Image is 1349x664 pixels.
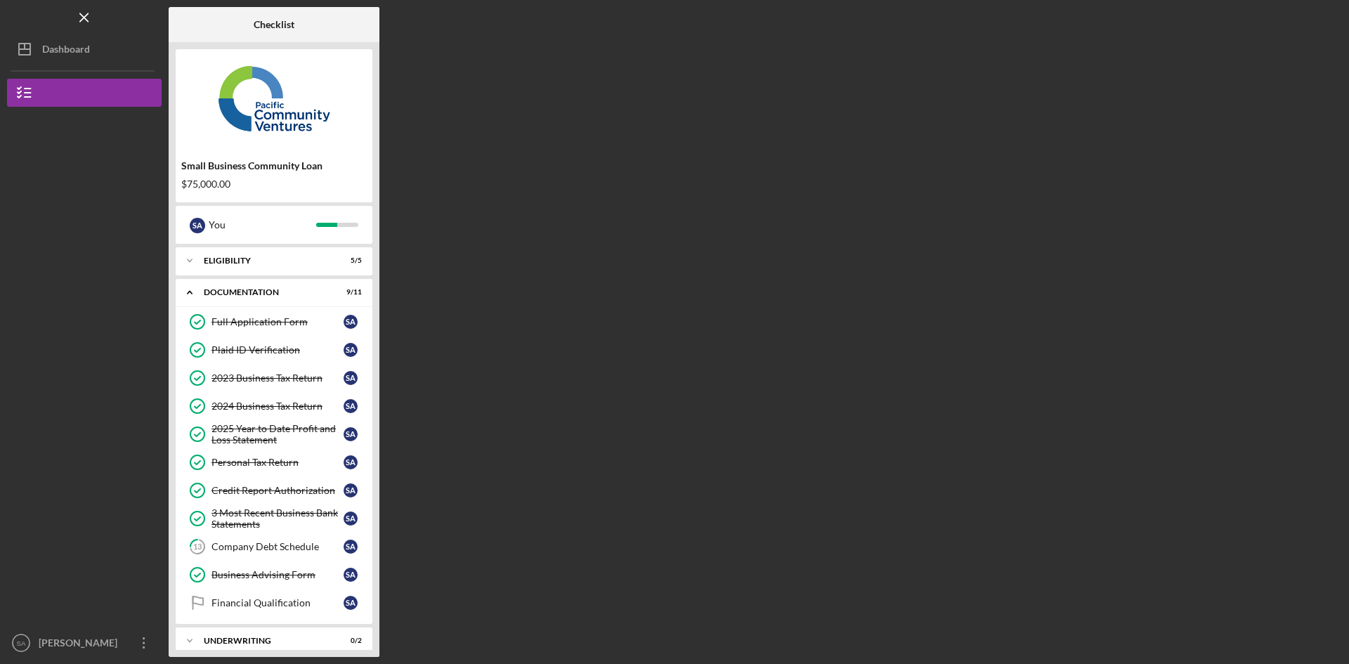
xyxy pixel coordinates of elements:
div: 0 / 2 [337,637,362,645]
a: Credit Report AuthorizationSA [183,476,365,504]
div: Plaid ID Verification [211,344,344,356]
div: S A [344,540,358,554]
div: [PERSON_NAME] [35,629,126,660]
a: Financial QualificationSA [183,589,365,617]
div: 5 / 5 [337,256,362,265]
div: S A [344,315,358,329]
a: Full Application FormSA [183,308,365,336]
div: 2024 Business Tax Return [211,401,344,412]
div: Financial Qualification [211,597,344,608]
button: Dashboard [7,35,162,63]
div: S A [344,483,358,497]
button: SA[PERSON_NAME] [7,629,162,657]
div: S A [344,427,358,441]
div: 2025 Year to Date Profit and Loss Statement [211,423,344,445]
div: $75,000.00 [181,178,367,190]
div: S A [344,343,358,357]
a: 2025 Year to Date Profit and Loss StatementSA [183,420,365,448]
a: 2023 Business Tax ReturnSA [183,364,365,392]
div: S A [344,568,358,582]
a: Personal Tax ReturnSA [183,448,365,476]
div: 9 / 11 [337,288,362,297]
div: Credit Report Authorization [211,485,344,496]
div: S A [344,399,358,413]
a: 3 Most Recent Business Bank StatementsSA [183,504,365,533]
a: 2024 Business Tax ReturnSA [183,392,365,420]
div: Company Debt Schedule [211,541,344,552]
b: Checklist [254,19,294,30]
text: SA [17,639,26,647]
div: Dashboard [42,35,90,67]
div: S A [344,455,358,469]
a: Business Advising FormSA [183,561,365,589]
div: Small Business Community Loan [181,160,367,171]
div: Full Application Form [211,316,344,327]
div: You [209,213,316,237]
img: Product logo [176,56,372,141]
div: S A [344,596,358,610]
div: Underwriting [204,637,327,645]
div: Business Advising Form [211,569,344,580]
tspan: 13 [193,542,202,552]
div: Documentation [204,288,327,297]
div: S A [344,512,358,526]
div: 2023 Business Tax Return [211,372,344,384]
a: Plaid ID VerificationSA [183,336,365,364]
div: Eligibility [204,256,327,265]
a: 13Company Debt ScheduleSA [183,533,365,561]
div: S A [190,218,205,233]
div: 3 Most Recent Business Bank Statements [211,507,344,530]
div: S A [344,371,358,385]
div: Personal Tax Return [211,457,344,468]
